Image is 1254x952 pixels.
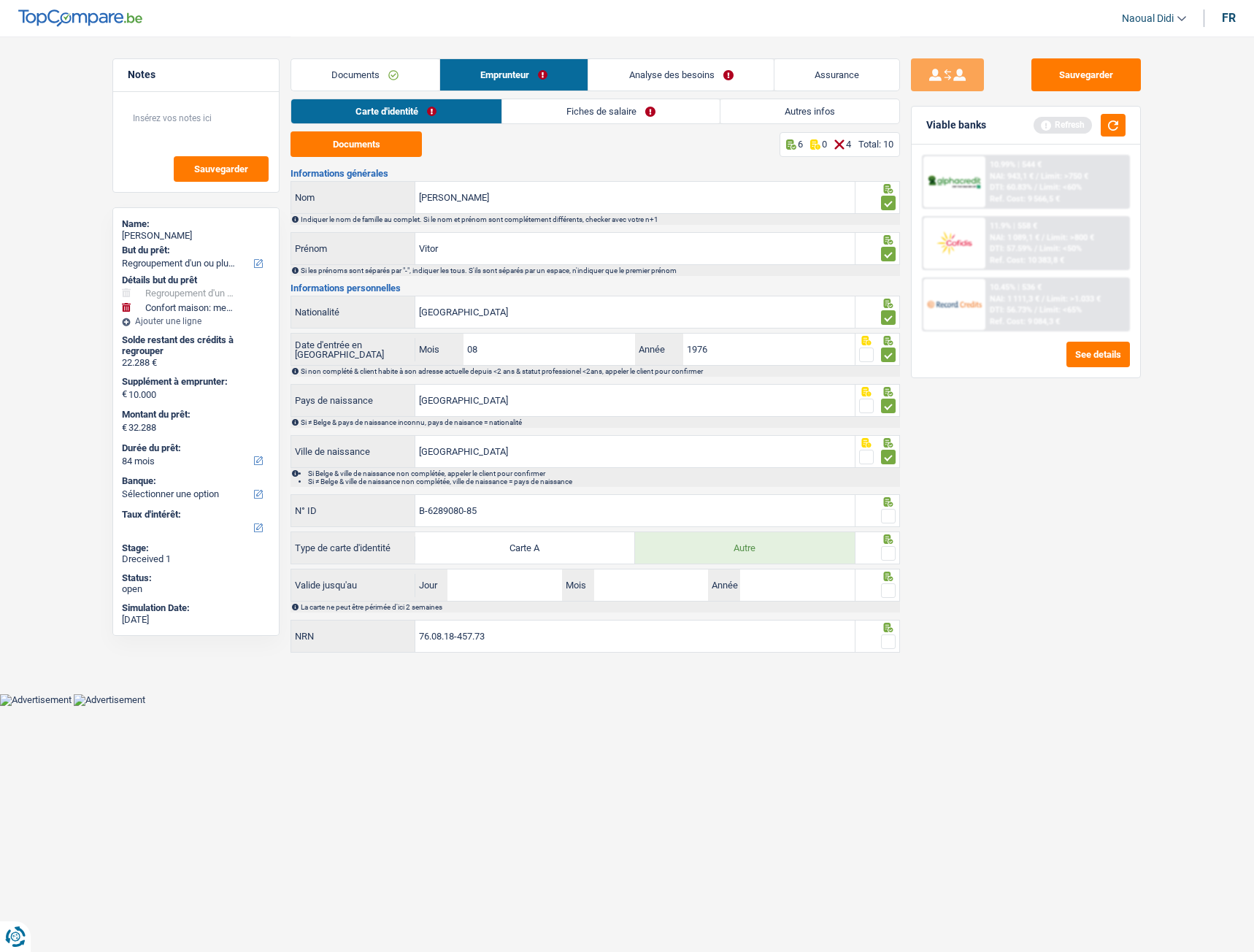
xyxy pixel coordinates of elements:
span: / [1036,172,1039,181]
label: Date d'entrée en [GEOGRAPHIC_DATA] [291,338,415,361]
span: DTI: 56.73% [990,305,1032,315]
button: Sauvegarder [1031,58,1141,91]
input: Belgique [415,296,855,328]
label: Ville de naissance [291,436,415,467]
label: Mois [415,334,463,365]
label: Année [708,569,740,601]
a: Documents [291,59,439,91]
p: 0 [822,139,827,150]
label: Montant du prêt: [122,409,267,421]
button: Sauvegarder [174,156,269,182]
a: Carte d'identité [291,99,501,123]
span: / [1042,233,1045,242]
input: AAAA [740,569,854,601]
a: Analyse des besoins [588,59,774,91]
label: Année [635,334,683,365]
input: JJ [447,569,561,601]
div: fr [1222,11,1236,25]
span: / [1034,305,1037,315]
div: Si les prénoms sont séparés par "-", indiquer les tous. S'ils sont séparés par un espace, n'indiq... [301,266,899,275]
label: But du prêt: [122,245,267,256]
div: Ref. Cost: 9 566,5 € [990,194,1060,204]
span: Limit: >800 € [1047,233,1094,242]
div: open [122,583,270,595]
div: 10.45% | 536 € [990,283,1042,292]
div: 11.9% | 558 € [990,221,1037,231]
h3: Informations générales [291,169,900,178]
div: 22.288 € [122,357,270,369]
div: Simulation Date: [122,602,270,614]
span: Limit: <65% [1039,305,1082,315]
div: Ref. Cost: 9 084,3 € [990,317,1060,326]
div: Solde restant des crédits à regrouper [122,334,270,357]
span: € [122,388,127,400]
label: Supplément à emprunter: [122,376,267,388]
span: Limit: <50% [1039,244,1082,253]
input: MM [463,334,635,365]
label: Pays de naissance [291,385,415,416]
a: Fiches de salaire [502,99,720,123]
li: Si Belge & ville de naissance non complétée, appeler le client pour confirmer [308,469,899,477]
img: TopCompare Logo [18,9,142,27]
label: Mois [562,569,594,601]
img: Advertisement [74,694,145,706]
div: Ajouter une ligne [122,316,270,326]
div: Total: 10 [858,139,893,150]
label: Valide jusqu'au [291,574,415,597]
img: Cofidis [927,229,981,256]
span: Limit: >750 € [1041,172,1088,181]
input: 12.12.12-123.12 [415,621,855,652]
input: B-1234567-89 [415,495,855,526]
p: 6 [798,139,803,150]
label: Prénom [291,233,415,264]
div: Status: [122,572,270,584]
label: Taux d'intérêt: [122,509,267,521]
input: MM [594,569,708,601]
h5: Notes [128,69,264,81]
img: Record Credits [927,291,981,318]
a: Emprunteur [440,59,588,91]
a: Naoual Didi [1110,7,1186,31]
span: NAI: 943,1 € [990,172,1034,181]
p: 4 [846,139,851,150]
div: [PERSON_NAME] [122,230,270,242]
label: NRN [291,621,415,652]
label: Banque: [122,475,267,487]
span: Limit: <60% [1039,183,1082,192]
div: Indiquer le nom de famille au complet. Si le nom et prénom sont complétement différents, checker ... [301,215,899,223]
label: Autre [635,532,855,564]
span: € [122,422,127,434]
span: / [1034,183,1037,192]
div: La carte ne peut être périmée d'ici 2 semaines [301,603,899,611]
div: Stage: [122,542,270,554]
div: Ref. Cost: 10 383,8 € [990,256,1064,265]
span: Sauvegarder [194,164,248,174]
span: Naoual Didi [1122,12,1174,25]
div: Name: [122,218,270,230]
span: / [1042,294,1045,304]
label: N° ID [291,495,415,526]
label: Jour [415,569,447,601]
label: Carte A [415,532,635,564]
div: 10.99% | 544 € [990,160,1042,169]
div: [DATE] [122,614,270,626]
label: Type de carte d'identité [291,537,415,560]
button: Documents [291,131,422,157]
input: Belgique [415,385,855,416]
div: Détails but du prêt [122,275,270,286]
h3: Informations personnelles [291,283,900,293]
a: Assurance [774,59,900,91]
span: / [1034,244,1037,253]
span: NAI: 1 111,3 € [990,294,1039,304]
div: Si ≠ Belge & pays de naissance inconnu, pays de naisance = nationalité [301,418,899,426]
input: AAAA [683,334,855,365]
span: NAI: 1 089,1 € [990,233,1039,242]
div: Dreceived 1 [122,553,270,565]
img: AlphaCredit [927,174,981,191]
div: Viable banks [926,119,986,131]
label: Nationalité [291,296,415,328]
div: Si non complété & client habite à son adresse actuelle depuis <2 ans & statut professionel <2ans,... [301,367,899,375]
li: Si ≠ Belge & ville de naissance non complétée, ville de naissance = pays de naissance [308,477,899,485]
span: DTI: 57.59% [990,244,1032,253]
span: Limit: >1.033 € [1047,294,1101,304]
